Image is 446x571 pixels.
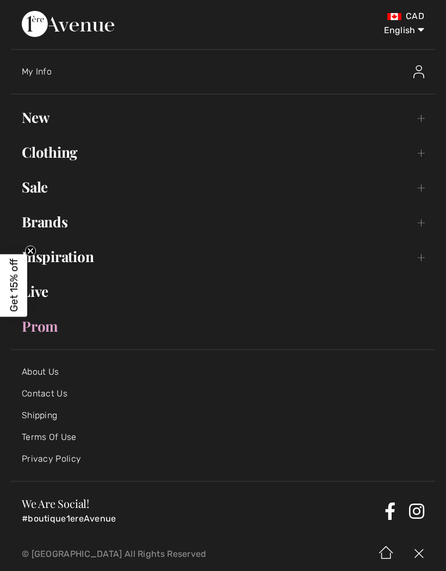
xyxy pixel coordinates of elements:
img: Home [370,537,402,571]
a: Live [11,280,435,303]
span: Chat [26,8,48,17]
a: Privacy Policy [22,454,81,464]
a: Prom [11,314,435,338]
a: About Us [22,367,59,377]
a: Inspiration [11,245,435,269]
a: Clothing [11,140,435,164]
h3: We Are Social! [22,498,380,509]
div: CAD [263,11,424,22]
p: © [GEOGRAPHIC_DATA] All Rights Reserved [22,550,263,558]
a: Brands [11,210,435,234]
img: 1ère Avenue [22,11,114,37]
button: Close teaser [25,246,36,257]
span: My Info [22,66,52,77]
a: Shipping [22,410,57,420]
a: My InfoMy Info [22,54,435,89]
a: Instagram [409,502,424,520]
a: New [11,105,435,129]
img: My Info [413,65,424,78]
a: Contact Us [22,388,67,399]
img: X [402,537,435,571]
a: Sale [11,175,435,199]
a: Terms Of Use [22,432,77,442]
a: Facebook [385,502,395,520]
p: #boutique1ereAvenue [22,513,380,524]
span: Get 15% off [8,259,20,312]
